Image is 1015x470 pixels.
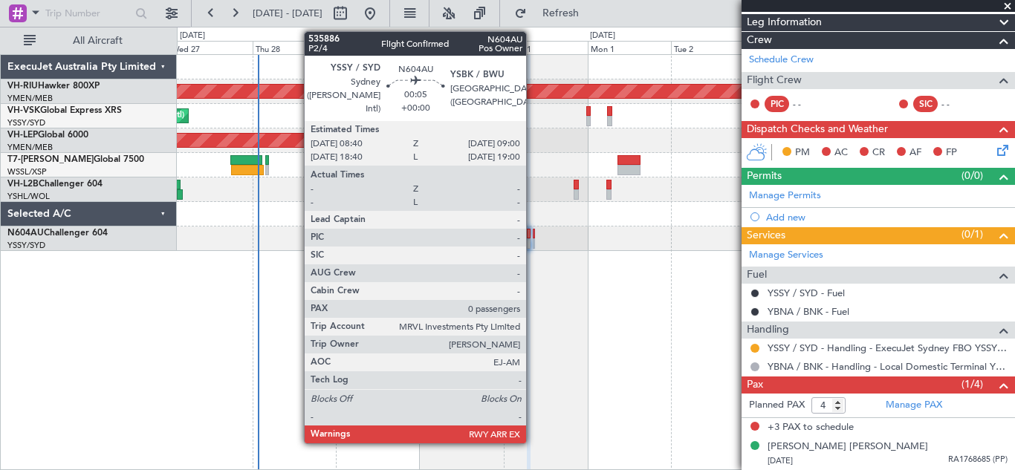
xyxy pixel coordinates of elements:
span: VH-L2B [7,180,39,189]
div: Fri 29 [336,41,420,54]
a: VH-L2BChallenger 604 [7,180,103,189]
span: VH-RIU [7,82,38,91]
a: YSSY/SYD [7,240,45,251]
span: FP [946,146,957,160]
a: YBNA / BNK - Fuel [768,305,849,318]
div: Thu 28 [253,41,337,54]
a: YSSY / SYD - Fuel [768,287,845,299]
span: (0/0) [962,168,983,183]
span: VH-LEP [7,131,38,140]
span: T7-[PERSON_NAME] [7,155,94,164]
a: YSSY / SYD - Handling - ExecuJet Sydney FBO YSSY / SYD [768,342,1008,354]
div: [PERSON_NAME] [PERSON_NAME] [768,440,928,454]
span: Permits [747,168,782,185]
span: All Aircraft [39,36,157,46]
a: VH-LEPGlobal 6000 [7,131,88,140]
div: Mon 1 [588,41,672,54]
a: VH-VSKGlobal Express XRS [7,106,122,115]
button: Refresh [507,1,597,25]
div: Wed 27 [169,41,253,54]
span: Crew [747,32,772,49]
label: Planned PAX [749,398,805,413]
button: All Aircraft [16,29,161,53]
span: AF [909,146,921,160]
span: Fuel [747,267,767,284]
span: [DATE] [768,455,793,466]
span: +3 PAX to schedule [768,420,854,435]
a: YSSY/SYD [7,117,45,128]
span: Services [747,227,785,244]
div: Add new [766,211,1008,223]
span: Dispatch Checks and Weather [747,121,888,138]
a: VH-RIUHawker 800XP [7,82,100,91]
a: WSSL/XSP [7,166,47,177]
a: N604AUChallenger 604 [7,229,108,238]
span: CR [872,146,885,160]
span: (0/1) [962,226,983,242]
a: Manage PAX [886,398,942,413]
div: - - [793,97,826,111]
span: (1/4) [962,376,983,392]
div: - - [941,97,975,111]
div: [DATE] [590,30,615,42]
span: PM [795,146,810,160]
input: Trip Number [45,2,131,25]
a: T7-[PERSON_NAME]Global 7500 [7,155,144,164]
span: Handling [747,322,789,339]
div: Tue 2 [671,41,755,54]
span: Pax [747,376,763,394]
a: Schedule Crew [749,53,814,68]
div: SIC [913,96,938,112]
span: N604AU [7,229,44,238]
a: YMEN/MEB [7,142,53,153]
a: Manage Permits [749,189,821,203]
div: Sat 30 [420,41,504,54]
a: YSHL/WOL [7,191,50,202]
a: YMEN/MEB [7,93,53,104]
span: [DATE] - [DATE] [253,7,322,20]
div: PIC [765,96,789,112]
span: AC [834,146,848,160]
a: YBNA / BNK - Handling - Local Domestic Terminal YBNA / BNK [768,360,1008,373]
span: Refresh [530,8,592,19]
span: RA1768685 (PP) [948,454,1008,466]
span: Flight Crew [747,72,802,89]
div: [DATE] [180,30,205,42]
span: Leg Information [747,14,822,31]
a: Manage Services [749,248,823,263]
div: Sun 31 [504,41,588,54]
span: VH-VSK [7,106,40,115]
